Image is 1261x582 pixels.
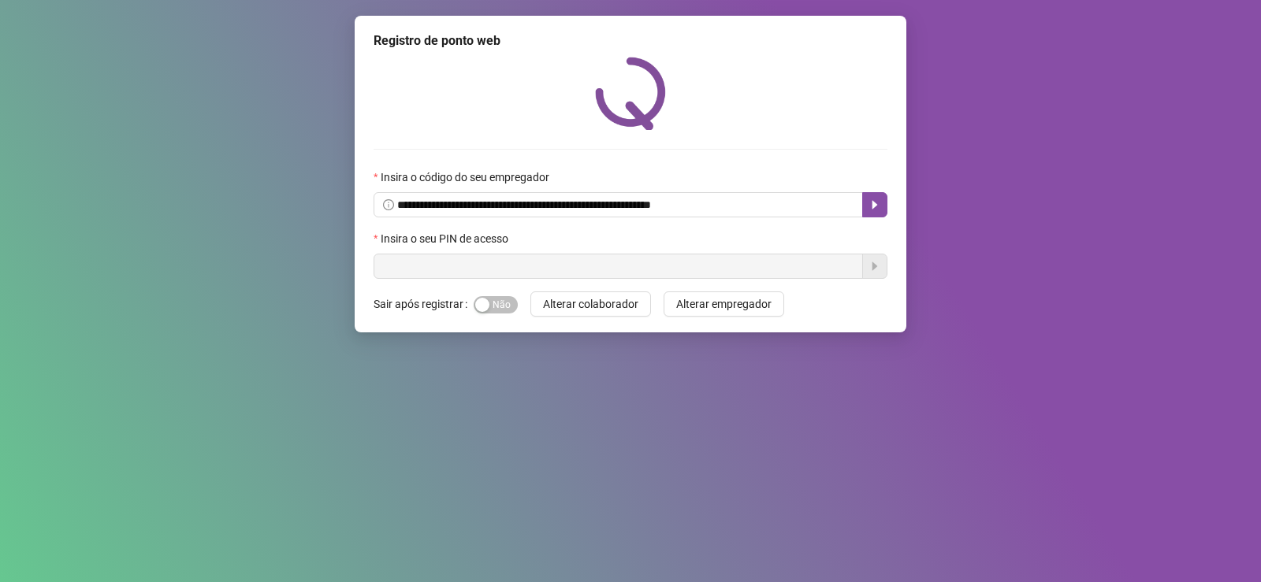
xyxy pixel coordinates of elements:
span: Alterar colaborador [543,295,638,313]
div: Registro de ponto web [374,32,887,50]
span: Alterar empregador [676,295,772,313]
img: QRPoint [595,57,666,130]
button: Alterar colaborador [530,291,651,317]
label: Insira o código do seu empregador [374,169,560,186]
button: Alterar empregador [664,291,784,317]
label: Insira o seu PIN de acesso [374,230,519,247]
span: caret-right [869,198,881,211]
label: Sair após registrar [374,291,474,317]
span: info-circle [383,199,394,210]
